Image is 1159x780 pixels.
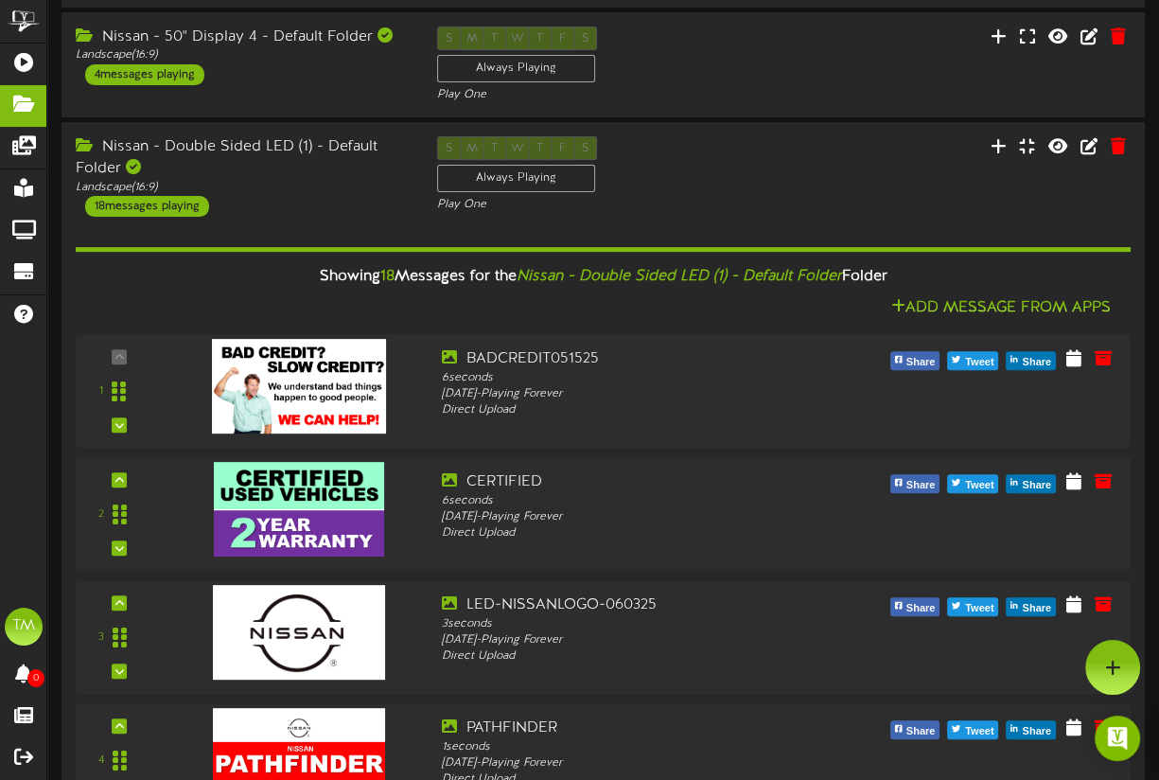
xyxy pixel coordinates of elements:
div: 4 messages playing [85,64,204,85]
div: Showing Messages for the Folder [61,257,1145,297]
div: PATHFINDER [442,718,853,739]
button: Share [890,720,940,739]
button: Tweet [947,474,998,493]
span: Share [1018,721,1055,742]
div: [DATE] - Playing Forever [442,509,853,525]
div: Direct Upload [442,402,853,418]
span: Tweet [961,598,997,619]
span: Share [903,475,939,496]
div: CERTIFIED [442,471,853,493]
span: Share [1018,598,1055,619]
div: Always Playing [437,55,595,82]
div: Landscape ( 16:9 ) [76,47,409,63]
div: Play One [437,87,770,103]
span: Tweet [961,475,997,496]
button: Add Message From Apps [886,296,1116,320]
div: BADCREDIT051525 [442,348,853,370]
div: 3 seconds [442,616,853,632]
div: Always Playing [437,165,595,192]
span: Share [903,721,939,742]
span: Share [1018,475,1055,496]
button: Share [1006,351,1056,370]
button: Share [1006,597,1056,616]
div: [DATE] - Playing Forever [442,755,853,771]
span: 18 [380,268,395,285]
div: Nissan - Double Sided LED (1) - Default Folder [76,136,409,180]
span: Share [903,598,939,619]
div: 6 seconds [442,493,853,509]
button: Share [1006,720,1056,739]
button: Tweet [947,351,998,370]
img: 6840c7b8-c8ea-4fb9-a0c5-511e17aab313.png [212,339,385,434]
button: Share [1006,474,1056,493]
div: 18 messages playing [85,196,209,217]
div: Landscape ( 16:9 ) [76,180,409,196]
div: Nissan - 50" Display 4 - Default Folder [76,27,409,48]
div: [DATE] - Playing Forever [442,386,853,402]
button: Tweet [947,720,998,739]
span: Tweet [961,352,997,373]
span: Share [903,352,939,373]
div: 6 seconds [442,370,853,386]
div: [DATE] - Playing Forever [442,632,853,648]
div: Direct Upload [442,525,853,541]
button: Tweet [947,597,998,616]
div: TM [5,608,43,646]
div: Direct Upload [442,648,853,665]
span: Tweet [961,721,997,742]
button: Share [890,351,940,370]
button: Share [890,597,940,616]
span: 0 [27,669,44,687]
span: Share [1018,352,1055,373]
img: c393b3a7-1872-4cd4-8388-bcf989ebf8b4.png [213,585,386,680]
div: LED-NISSANLOGO-060325 [442,594,853,616]
div: Open Intercom Messenger [1095,716,1140,761]
i: Nissan - Double Sided LED (1) - Default Folder [517,268,842,285]
div: Play One [437,197,770,213]
button: Share [890,474,940,493]
img: a69235a3-a0a4-4753-8814-ba9b345f1737.png [214,462,384,557]
div: 1 seconds [442,739,853,755]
